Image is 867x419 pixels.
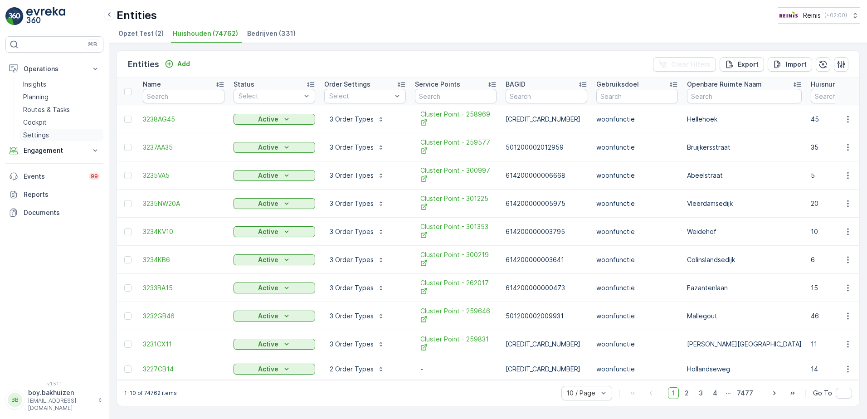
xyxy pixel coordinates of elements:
[24,146,85,155] p: Engagement
[324,253,390,267] button: 3 Order Types
[5,167,103,185] a: Events99
[8,393,22,407] div: BB
[813,389,832,398] span: Go To
[420,307,491,325] a: Cluster Point - 259646
[506,312,587,321] p: 501200002009931
[124,116,132,123] div: Toggle Row Selected
[720,57,764,72] button: Export
[234,364,315,375] button: Active
[420,138,491,156] a: Cluster Point - 259577
[234,339,315,350] button: Active
[324,309,390,323] button: 3 Order Types
[506,80,526,89] p: BAGID
[143,283,224,292] a: 3233BA15
[19,78,103,91] a: Insights
[5,204,103,222] a: Documents
[124,144,132,151] div: Toggle Row Selected
[687,143,802,152] p: Bruijkersstraat
[330,312,374,321] p: 3 Order Types
[28,397,93,412] p: [EMAIL_ADDRESS][DOMAIN_NAME]
[695,387,707,399] span: 3
[324,281,390,295] button: 3 Order Types
[124,390,177,397] p: 1-10 of 74762 items
[726,387,731,399] p: ...
[738,60,759,69] p: Export
[5,388,103,412] button: BBboy.bakhuizen[EMAIL_ADDRESS][DOMAIN_NAME]
[19,103,103,116] a: Routes & Tasks
[596,171,678,180] p: woonfunctie
[668,387,679,399] span: 1
[329,92,392,101] p: Select
[234,283,315,293] button: Active
[330,227,374,236] p: 3 Order Types
[786,60,807,69] p: Import
[653,57,716,72] button: Clear Filters
[24,208,100,217] p: Documents
[768,57,812,72] button: Import
[687,283,802,292] p: Fazantenlaan
[420,110,491,128] a: Cluster Point - 258969
[778,10,799,20] img: Reinis-Logo-Vrijstaand_Tekengebied-1-copy2_aBO4n7j.png
[234,198,315,209] button: Active
[596,340,678,349] p: woonfunctie
[420,250,491,269] span: Cluster Point - 300219
[19,91,103,103] a: Planning
[143,312,224,321] span: 3232GB46
[23,131,49,140] p: Settings
[506,227,587,236] p: 614200000003795
[330,143,374,152] p: 3 Order Types
[420,278,491,297] a: Cluster Point - 262017
[258,143,278,152] p: Active
[124,365,132,373] div: Toggle Row Selected
[596,255,678,264] p: woonfunctie
[143,255,224,264] a: 3234KB6
[687,255,802,264] p: Colinslandsedijk
[596,199,678,208] p: woonfunctie
[596,312,678,321] p: woonfunctie
[128,58,159,71] p: Entities
[330,199,374,208] p: 3 Order Types
[506,365,587,374] p: [CREDIT_CARD_NUMBER]
[124,200,132,207] div: Toggle Row Selected
[687,340,802,349] p: [PERSON_NAME][GEOGRAPHIC_DATA]
[143,80,161,89] p: Name
[258,115,278,124] p: Active
[687,365,802,374] p: Hollandseweg
[596,365,678,374] p: woonfunctie
[258,365,278,374] p: Active
[506,340,587,349] p: [CREDIT_CARD_NUMBER]
[596,283,678,292] p: woonfunctie
[420,365,491,374] p: -
[596,80,639,89] p: Gebruiksdoel
[124,312,132,320] div: Toggle Row Selected
[88,41,97,48] p: ⌘B
[234,226,315,237] button: Active
[330,365,374,374] p: 2 Order Types
[420,222,491,241] a: Cluster Point - 301353
[5,141,103,160] button: Engagement
[687,89,802,103] input: Search
[420,194,491,213] a: Cluster Point - 301225
[143,365,224,374] span: 3227CB14
[28,388,93,397] p: boy.bakhuizen
[415,80,460,89] p: Service Points
[247,29,296,38] span: Bedrijven (331)
[506,283,587,292] p: 614200000000473
[234,80,254,89] p: Status
[143,199,224,208] span: 3235NW20A
[681,387,693,399] span: 2
[143,171,224,180] a: 3235VA5
[258,283,278,292] p: Active
[143,115,224,124] span: 3238AG45
[258,255,278,264] p: Active
[23,93,49,102] p: Planning
[733,387,757,399] span: 7477
[258,340,278,349] p: Active
[330,115,374,124] p: 3 Order Types
[23,118,47,127] p: Cockpit
[19,116,103,129] a: Cockpit
[671,60,711,69] p: Clear Filters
